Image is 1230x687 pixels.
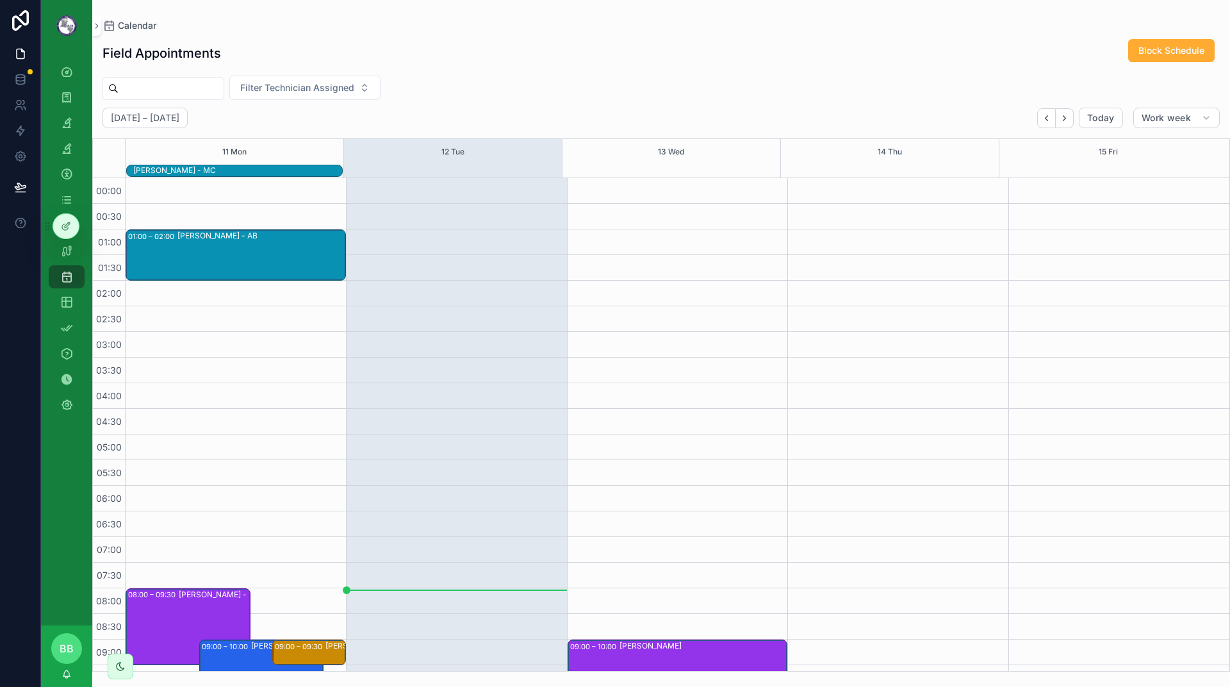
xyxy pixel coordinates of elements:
span: 02:00 [93,288,125,299]
div: [PERSON_NAME] - Unavailable [179,590,291,600]
div: scrollable content [41,51,92,433]
button: Select Button [229,76,381,100]
div: Jesse Rice - MC [133,165,216,176]
h2: [DATE] – [DATE] [111,112,179,124]
button: Next [1056,108,1074,128]
span: 04:00 [93,390,125,401]
button: 14 Thu [878,139,902,165]
span: 04:30 [93,416,125,427]
span: 08:30 [93,621,125,632]
button: Block Schedule [1128,39,1215,62]
span: 03:00 [93,339,125,350]
button: Work week [1133,108,1220,128]
span: 06:30 [93,518,125,529]
span: 05:00 [94,442,125,452]
div: 09:00 – 10:00 [570,640,619,653]
h1: Field Appointments [102,44,221,62]
button: 12 Tue [441,139,464,165]
button: Back [1037,108,1056,128]
div: [PERSON_NAME] - MC [325,641,395,651]
div: [PERSON_NAME] - Unavailable [251,641,364,651]
div: 01:00 – 02:00[PERSON_NAME] - AB [126,230,345,280]
div: 09:00 – 10:00 [202,640,251,653]
span: BB [60,641,74,656]
div: 01:00 – 02:00 [128,230,177,243]
span: 01:00 [95,236,125,247]
div: [PERSON_NAME] [619,641,682,651]
div: 08:00 – 09:30 [128,588,179,601]
span: 06:00 [93,493,125,504]
button: 15 Fri [1099,139,1118,165]
div: 09:00 – 09:30 [275,640,325,653]
span: 03:30 [93,365,125,376]
img: App logo [56,15,77,36]
span: 00:00 [93,185,125,196]
button: 11 Mon [222,139,247,165]
span: 01:30 [95,262,125,273]
span: 09:00 [93,647,125,658]
span: Filter Technician Assigned [240,81,354,94]
a: Calendar [102,19,156,32]
div: 09:00 – 09:30[PERSON_NAME] - MC [273,640,345,665]
span: 05:30 [94,467,125,478]
button: Today [1079,108,1123,128]
span: 02:30 [93,313,125,324]
span: 08:00 [93,595,125,606]
span: 07:30 [94,570,125,581]
div: 08:00 – 09:30[PERSON_NAME] - Unavailable [126,589,250,665]
span: 07:00 [94,544,125,555]
button: 13 Wed [658,139,684,165]
span: Work week [1142,112,1191,124]
span: 00:30 [93,211,125,222]
div: [PERSON_NAME] - AB [177,231,258,241]
span: Block Schedule [1138,44,1204,57]
span: Today [1087,112,1115,124]
div: [PERSON_NAME] - MC [133,165,216,176]
span: Calendar [118,19,156,32]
